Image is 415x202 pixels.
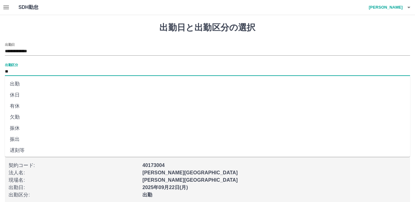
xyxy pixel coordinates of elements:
[9,191,139,199] p: 出勤区分 :
[5,101,410,112] li: 有休
[142,163,165,168] b: 40173004
[142,192,152,197] b: 出勤
[5,42,15,47] label: 出勤日
[5,156,410,167] li: 休業
[142,185,188,190] b: 2025年09月22日(月)
[5,62,18,67] label: 出勤区分
[5,123,410,134] li: 振休
[9,169,139,176] p: 法人名 :
[5,112,410,123] li: 欠勤
[5,78,410,89] li: 出勤
[9,176,139,184] p: 現場名 :
[9,162,139,169] p: 契約コード :
[5,134,410,145] li: 振出
[5,22,410,33] h1: 出勤日と出勤区分の選択
[142,170,238,175] b: [PERSON_NAME][GEOGRAPHIC_DATA]
[5,89,410,101] li: 休日
[5,145,410,156] li: 遅刻等
[142,177,238,183] b: [PERSON_NAME][GEOGRAPHIC_DATA]
[9,184,139,191] p: 出勤日 :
